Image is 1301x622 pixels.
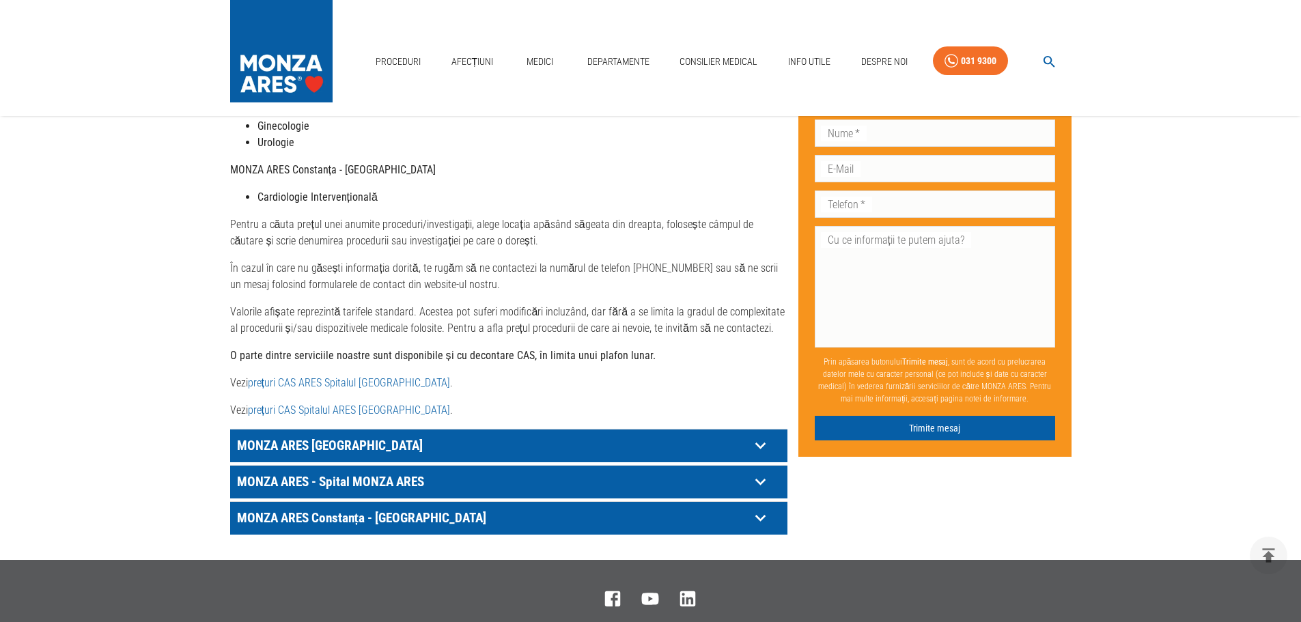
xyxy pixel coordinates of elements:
[1250,537,1287,574] button: delete
[230,402,787,419] p: Vezi .
[230,260,787,293] p: În cazul în care nu găsești informația dorită, te rugăm să ne contactezi la numărul de telefon [P...
[234,507,750,528] p: MONZA ARES Constanța - [GEOGRAPHIC_DATA]
[446,48,499,76] a: Afecțiuni
[230,466,787,498] div: MONZA ARES - Spital MONZA ARES
[230,375,787,391] p: Vezi .
[230,216,787,249] p: Pentru a căuta prețul unei anumite proceduri/investigații, alege locația apăsând săgeata din drea...
[230,163,436,176] strong: MONZA ARES Constanța - [GEOGRAPHIC_DATA]
[518,48,562,76] a: Medici
[234,471,750,492] p: MONZA ARES - Spital MONZA ARES
[230,429,787,462] div: MONZA ARES [GEOGRAPHIC_DATA]
[257,119,309,132] strong: Ginecologie
[257,136,294,149] strong: Urologie
[234,435,750,456] p: MONZA ARES [GEOGRAPHIC_DATA]
[248,404,450,416] a: prețuri CAS Spitalul ARES [GEOGRAPHIC_DATA]
[783,48,836,76] a: Info Utile
[248,376,450,389] a: prețuri CAS ARES Spitalul [GEOGRAPHIC_DATA]
[961,53,996,70] div: 031 9300
[582,48,655,76] a: Departamente
[815,350,1055,410] p: Prin apăsarea butonului , sunt de acord cu prelucrarea datelor mele cu caracter personal (ce pot ...
[902,356,948,366] b: Trimite mesaj
[230,304,787,337] p: Valorile afișate reprezintă tarifele standard. Acestea pot suferi modificări incluzând, dar fără ...
[370,48,426,76] a: Proceduri
[674,48,763,76] a: Consilier Medical
[815,415,1055,440] button: Trimite mesaj
[856,48,913,76] a: Despre Noi
[257,190,378,203] strong: Cardiologie Intervențională
[230,502,787,535] div: MONZA ARES Constanța - [GEOGRAPHIC_DATA]
[230,349,656,362] strong: O parte dintre serviciile noastre sunt disponibile și cu decontare CAS, în limita unui plafon lunar.
[933,46,1008,76] a: 031 9300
